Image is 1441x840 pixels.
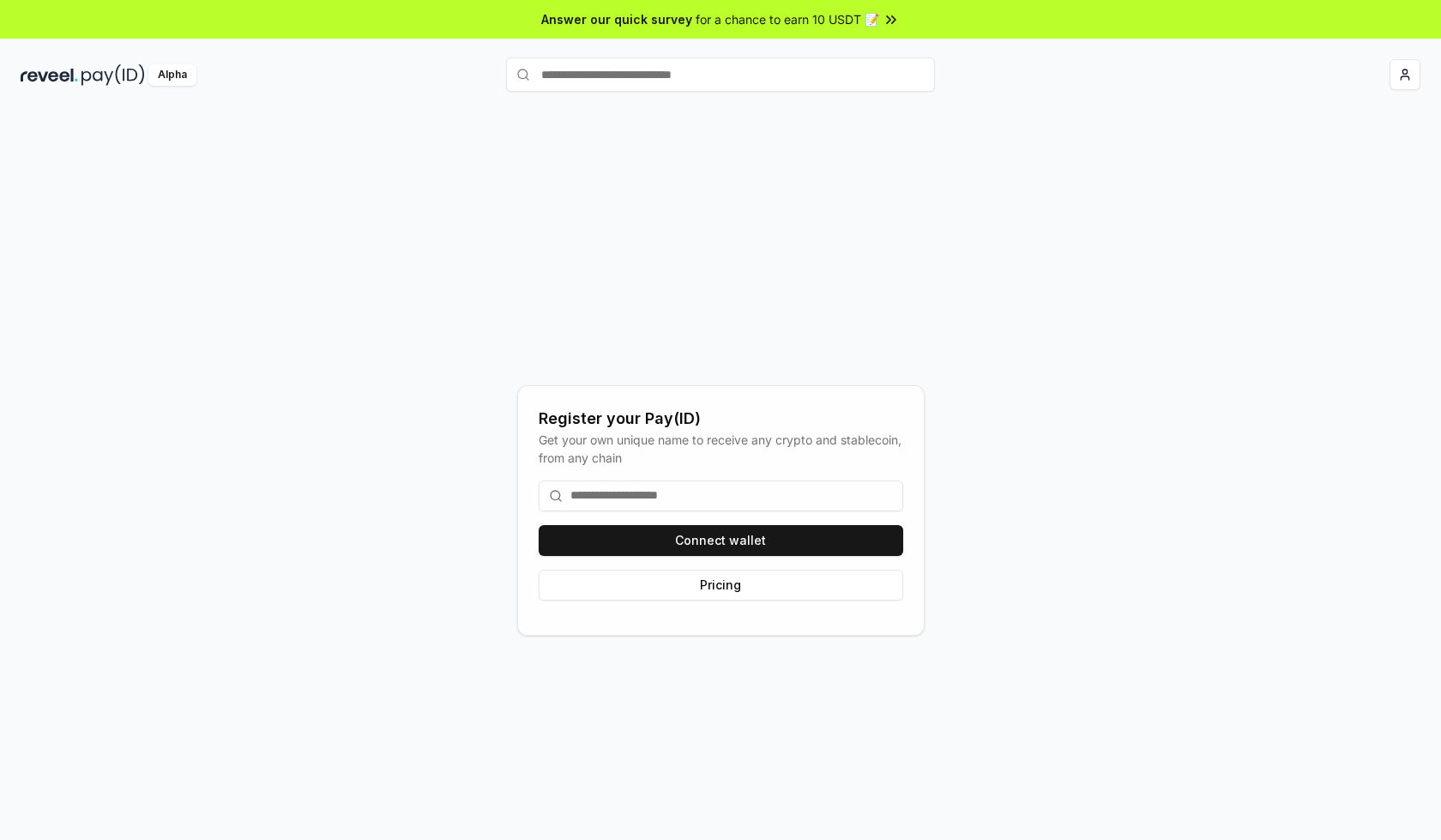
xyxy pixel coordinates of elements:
[81,64,145,86] img: pay_id
[539,525,903,556] button: Connect wallet
[539,431,903,467] div: Get your own unique name to receive any crypto and stablecoin, from any chain
[541,10,692,28] span: Answer our quick survey
[539,407,903,431] div: Register your Pay(ID)
[539,570,903,601] button: Pricing
[148,64,196,86] div: Alpha
[21,64,78,86] img: reveel_dark
[696,10,879,28] span: for a chance to earn 10 USDT 📝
